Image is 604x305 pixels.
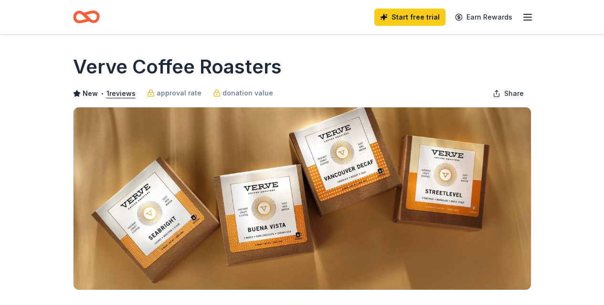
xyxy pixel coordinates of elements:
[100,90,104,97] span: •
[485,84,531,103] button: Share
[106,88,136,99] button: 1reviews
[147,87,201,99] a: approval rate
[213,87,273,99] a: donation value
[83,88,98,99] span: New
[374,9,445,26] a: Start free trial
[449,9,518,26] a: Earn Rewards
[157,87,201,99] span: approval rate
[73,53,282,80] h1: Verve Coffee Roasters
[504,88,524,99] span: Share
[74,107,531,290] img: Image for Verve Coffee Roasters
[223,87,273,99] span: donation value
[73,6,100,28] a: Home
